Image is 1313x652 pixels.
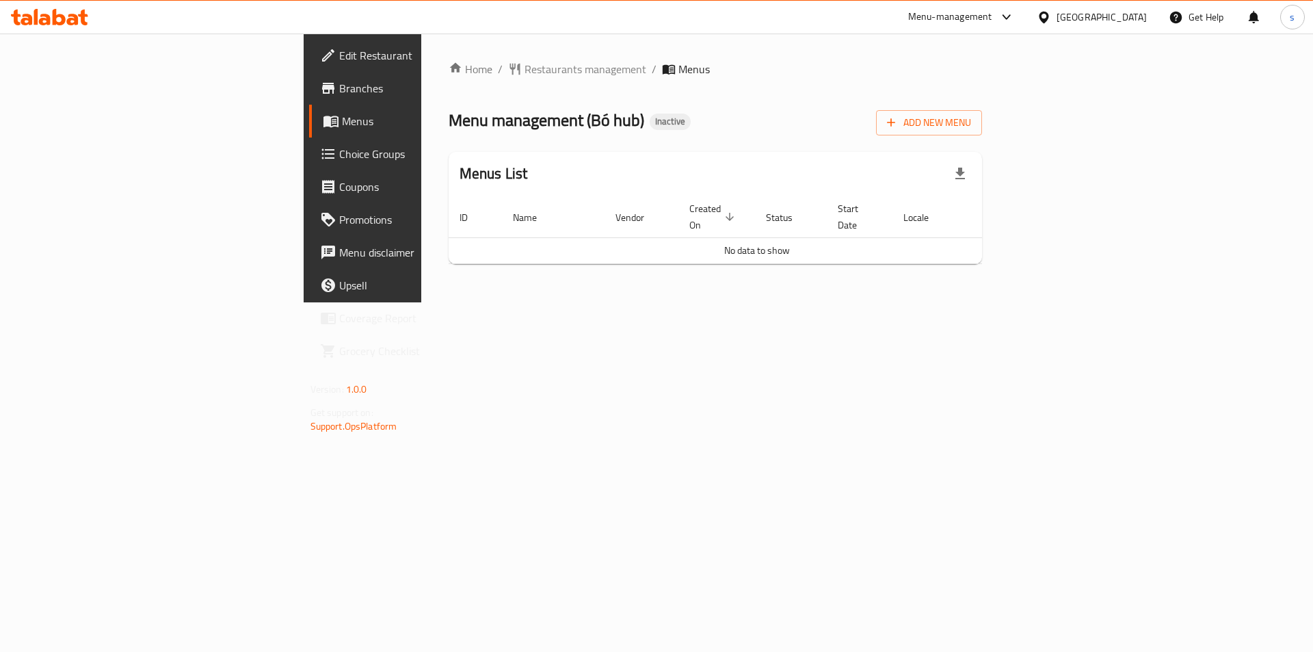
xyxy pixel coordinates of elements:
[309,236,523,269] a: Menu disclaimer
[339,211,512,228] span: Promotions
[309,138,523,170] a: Choice Groups
[339,277,512,294] span: Upsell
[309,105,523,138] a: Menus
[650,114,691,130] div: Inactive
[339,343,512,359] span: Grocery Checklist
[460,209,486,226] span: ID
[1290,10,1295,25] span: s
[650,116,691,127] span: Inactive
[309,335,523,367] a: Grocery Checklist
[339,47,512,64] span: Edit Restaurant
[944,157,977,190] div: Export file
[652,61,656,77] li: /
[309,203,523,236] a: Promotions
[678,61,710,77] span: Menus
[908,9,992,25] div: Menu-management
[963,196,1065,238] th: Actions
[525,61,646,77] span: Restaurants management
[615,209,662,226] span: Vendor
[887,114,971,131] span: Add New Menu
[309,39,523,72] a: Edit Restaurant
[339,146,512,162] span: Choice Groups
[309,269,523,302] a: Upsell
[449,61,983,77] nav: breadcrumb
[449,196,1065,264] table: enhanced table
[460,164,528,184] h2: Menus List
[838,200,876,233] span: Start Date
[339,80,512,96] span: Branches
[876,110,982,135] button: Add New Menu
[310,417,397,435] a: Support.OpsPlatform
[766,209,810,226] span: Status
[1057,10,1147,25] div: [GEOGRAPHIC_DATA]
[508,61,646,77] a: Restaurants management
[309,302,523,335] a: Coverage Report
[339,244,512,261] span: Menu disclaimer
[689,200,739,233] span: Created On
[513,209,555,226] span: Name
[342,113,512,129] span: Menus
[309,170,523,203] a: Coupons
[310,404,373,421] span: Get support on:
[724,242,790,259] span: No data to show
[903,209,946,226] span: Locale
[309,72,523,105] a: Branches
[449,105,644,135] span: Menu management ( Bó hub )
[346,380,367,398] span: 1.0.0
[310,380,344,398] span: Version:
[339,310,512,326] span: Coverage Report
[339,179,512,195] span: Coupons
